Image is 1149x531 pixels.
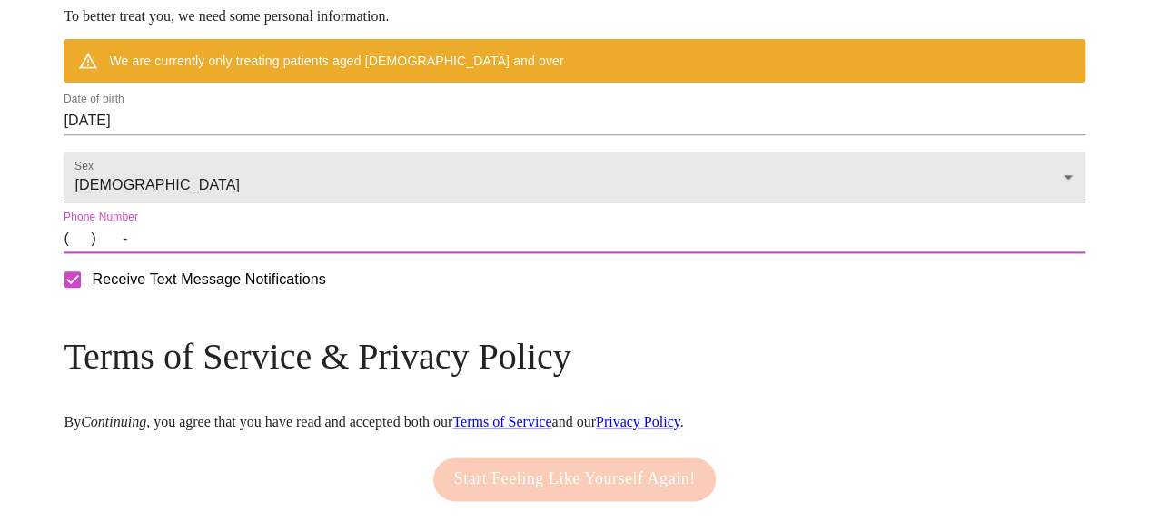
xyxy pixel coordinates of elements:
[64,152,1085,202] div: [DEMOGRAPHIC_DATA]
[452,414,551,429] a: Terms of Service
[64,8,1085,25] p: To better treat you, we need some personal information.
[64,335,1085,378] h3: Terms of Service & Privacy Policy
[109,44,563,77] div: We are currently only treating patients aged [DEMOGRAPHIC_DATA] and over
[596,414,680,429] a: Privacy Policy
[64,93,124,104] label: Date of birth
[64,211,138,222] label: Phone Number
[92,269,325,290] span: Receive Text Message Notifications
[64,414,1085,430] p: By , you agree that you have read and accepted both our and our .
[81,414,146,429] em: Continuing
